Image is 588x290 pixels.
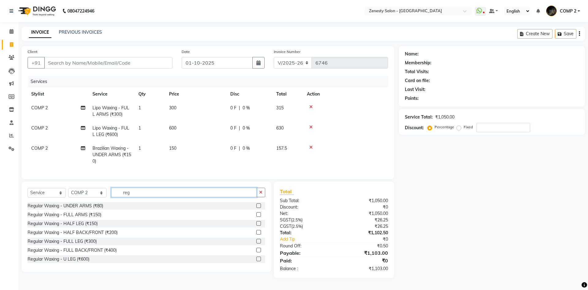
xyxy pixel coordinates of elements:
[334,198,392,204] div: ₹1,050.00
[405,125,424,131] div: Discount:
[28,220,98,227] div: Regular Waxing - HALF LEG (₹150)
[405,86,425,93] div: Last Visit:
[182,49,190,55] label: Date
[275,198,334,204] div: Sub Total:
[28,203,103,209] div: Regular Waxing - UNDER ARMS (₹80)
[28,229,118,236] div: Regular Waxing - HALF BACK/FRONT (₹200)
[405,69,429,75] div: Total Visits:
[274,49,300,55] label: Invoice Number
[405,60,432,66] div: Membership:
[405,95,419,102] div: Points:
[243,145,250,152] span: 0 %
[92,105,129,117] span: Lipo Waxing - FULL ARMS (₹300)
[275,236,344,243] a: Add Tip
[169,105,176,111] span: 300
[28,247,117,254] div: Regular Waxing - FULL BACK/FRONT (₹400)
[44,57,172,69] input: Search by Name/Mobile/Email/Code
[276,145,287,151] span: 157.5
[334,210,392,217] div: ₹1,050.00
[31,145,48,151] span: COMP 2
[275,230,334,236] div: Total:
[28,212,101,218] div: Regular Waxing - FULL ARMS (₹150)
[405,114,433,120] div: Service Total:
[334,257,392,264] div: ₹0
[275,249,334,257] div: Payable:
[92,125,129,137] span: Lipo Waxing - FULL LEG (₹600)
[59,29,102,35] a: PREVIOUS INVOICES
[303,87,388,101] th: Action
[67,2,94,20] b: 08047224946
[292,217,301,222] span: 2.5%
[28,238,97,245] div: Regular Waxing - FULL LEG (₹300)
[405,51,419,57] div: Name:
[138,125,141,131] span: 1
[334,217,392,223] div: ₹26.25
[239,125,240,131] span: |
[275,204,334,210] div: Discount:
[28,57,45,69] button: +91
[243,125,250,131] span: 0 %
[280,224,291,229] span: CGST
[28,49,37,55] label: Client
[546,6,557,16] img: COMP 2
[275,217,334,223] div: ( )
[273,87,303,101] th: Total
[227,87,273,101] th: Disc
[344,236,392,243] div: ₹0
[28,256,89,262] div: Regular Waxing - U LEG (₹600)
[334,243,392,249] div: ₹0.50
[405,77,430,84] div: Card on file:
[275,223,334,230] div: ( )
[334,204,392,210] div: ₹0
[230,125,236,131] span: 0 F
[29,27,51,38] a: INVOICE
[275,266,334,272] div: Balance :
[239,105,240,111] span: |
[31,105,48,111] span: COMP 2
[280,188,294,195] span: Total
[560,8,576,14] span: COMP 2
[89,87,135,101] th: Service
[111,188,257,197] input: Search or Scan
[276,125,284,131] span: 630
[169,145,176,151] span: 150
[230,145,236,152] span: 0 F
[334,266,392,272] div: ₹1,103.00
[276,105,284,111] span: 315
[31,125,48,131] span: COMP 2
[292,224,302,229] span: 2.5%
[334,249,392,257] div: ₹1,103.00
[334,230,392,236] div: ₹1,102.50
[169,125,176,131] span: 600
[138,145,141,151] span: 1
[464,124,473,130] label: Fixed
[165,87,227,101] th: Price
[517,29,552,39] button: Create New
[435,124,454,130] label: Percentage
[280,217,291,223] span: SGST
[138,105,141,111] span: 1
[334,223,392,230] div: ₹26.25
[135,87,165,101] th: Qty
[28,76,393,87] div: Services
[275,257,334,264] div: Paid:
[28,87,89,101] th: Stylist
[555,29,576,39] button: Save
[275,243,334,249] div: Round Off:
[243,105,250,111] span: 0 %
[275,210,334,217] div: Net:
[16,2,58,20] img: logo
[239,145,240,152] span: |
[435,114,454,120] div: ₹1,050.00
[230,105,236,111] span: 0 F
[92,145,131,164] span: Brazilian Waxing - UNDER ARMS (₹150)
